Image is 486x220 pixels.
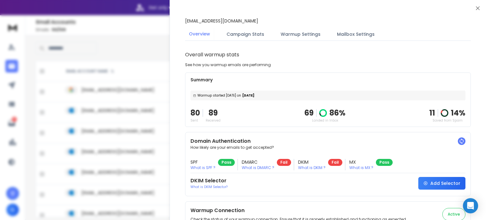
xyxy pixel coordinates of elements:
[349,165,373,170] p: What is MX ?
[190,108,200,118] p: 80
[277,27,324,41] button: Warmup Settings
[190,137,465,145] h2: Domain Authentication
[429,108,435,118] strong: 11
[190,165,215,170] p: What is SPF ?
[206,118,221,123] p: Received
[223,27,268,41] button: Campaign Stats
[242,165,274,170] p: What is DMARC ?
[185,51,239,59] h1: Overall warmup stats
[190,159,215,165] h3: SPF
[328,159,342,166] div: Fail
[429,118,465,123] p: Saved from Spam
[242,159,274,165] h3: DMARC
[185,18,258,24] p: [EMAIL_ADDRESS][DOMAIN_NAME]
[185,27,214,41] button: Overview
[329,108,346,118] p: 86 %
[185,62,271,67] p: See how you warmup emails are performing
[218,159,235,166] div: Pass
[463,198,478,213] div: Open Intercom Messenger
[451,108,465,118] p: 14 %
[349,159,373,165] h3: MX
[304,118,346,123] p: Landed in Inbox
[190,207,407,214] h2: Warmup Connection
[277,159,291,166] div: Fail
[298,165,326,170] p: What is DKIM ?
[418,177,465,190] button: Add Selector
[190,118,200,123] p: Sent
[333,27,378,41] button: Mailbox Settings
[206,108,221,118] p: 89
[197,93,241,98] span: Warmup started [DATE] on
[298,159,326,165] h3: DKIM
[190,185,227,189] p: What is DKIM Selector?
[376,159,393,166] div: Pass
[190,77,465,83] p: Summary
[304,108,314,118] p: 69
[190,177,227,185] h2: DKIM Selector
[190,91,465,100] div: [DATE]
[190,145,465,150] p: How likely are your emails to get accepted?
